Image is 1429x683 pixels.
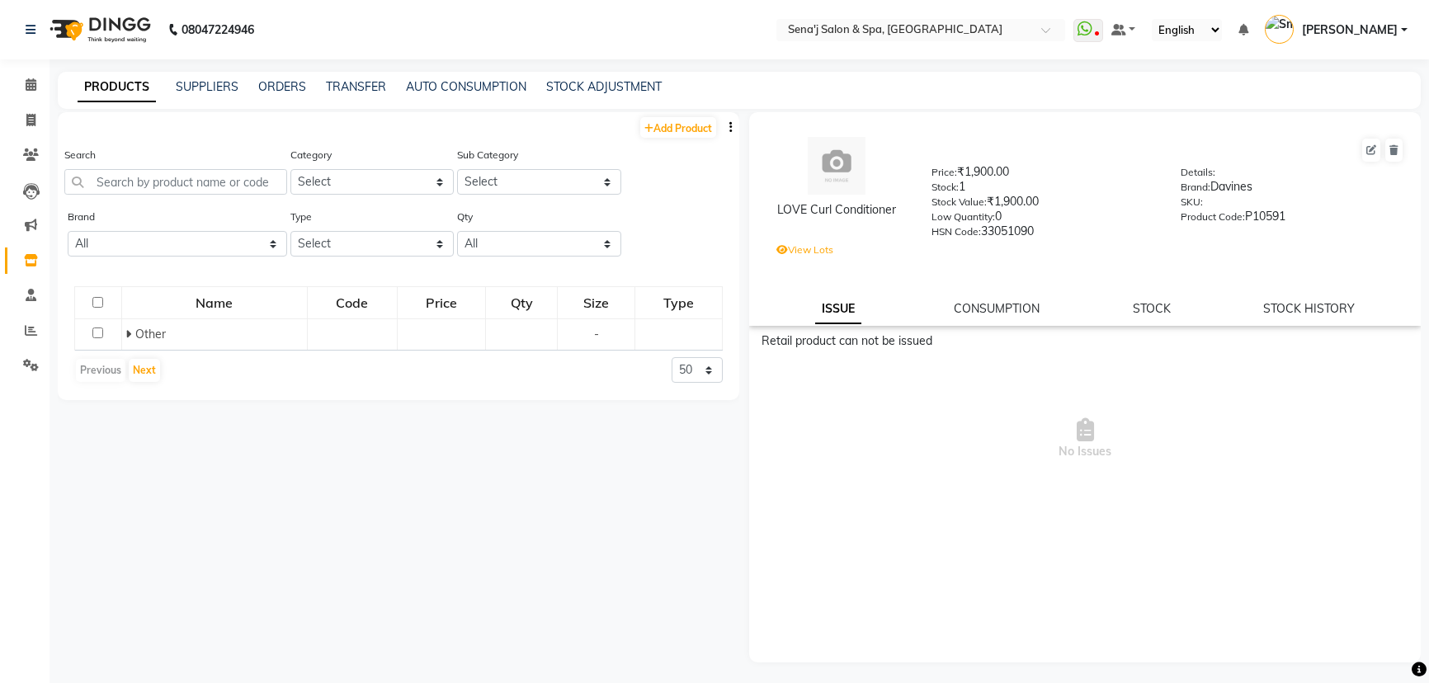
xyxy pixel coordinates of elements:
a: Add Product [640,117,716,138]
span: No Issues [762,356,1408,521]
label: Price: [931,165,957,180]
label: Sub Category [457,148,518,163]
a: CONSUMPTION [954,301,1040,316]
label: Category [290,148,332,163]
div: Code [309,288,396,318]
a: ISSUE [815,294,861,324]
div: 33051090 [931,223,1156,246]
div: 0 [931,208,1156,231]
label: View Lots [776,243,833,257]
label: Brand: [1181,180,1210,195]
label: SKU: [1181,195,1203,210]
a: STOCK ADJUSTMENT [546,79,662,94]
label: Stock Value: [931,195,987,210]
div: 1 [931,178,1156,201]
a: TRANSFER [326,79,386,94]
div: Price [399,288,484,318]
label: Qty [457,210,473,224]
span: Other [135,327,166,341]
label: Type [290,210,312,224]
div: Name [123,288,306,318]
div: P10591 [1181,208,1405,231]
a: ORDERS [258,79,306,94]
div: Size [559,288,634,318]
span: [PERSON_NAME] [1302,21,1398,39]
img: avatar [808,137,865,195]
label: Search [64,148,96,163]
input: Search by product name or code [64,169,287,195]
div: Type [636,288,721,318]
a: STOCK [1133,301,1171,316]
a: PRODUCTS [78,73,156,102]
label: Brand [68,210,95,224]
div: ₹1,900.00 [931,193,1156,216]
b: 08047224946 [182,7,254,53]
div: Qty [487,288,556,318]
label: Stock: [931,180,959,195]
label: Details: [1181,165,1215,180]
span: - [594,327,599,341]
a: AUTO CONSUMPTION [406,79,526,94]
div: Retail product can not be issued [762,332,1408,350]
label: Low Quantity: [931,210,995,224]
div: ₹1,900.00 [931,163,1156,186]
div: LOVE Curl Conditioner [766,201,907,219]
a: SUPPLIERS [176,79,238,94]
label: HSN Code: [931,224,981,239]
span: Expand Row [125,327,135,341]
div: Davines [1181,178,1405,201]
img: logo [42,7,155,53]
a: STOCK HISTORY [1263,301,1355,316]
button: Next [129,359,160,382]
img: Smita Acharekar [1265,15,1294,44]
label: Product Code: [1181,210,1245,224]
